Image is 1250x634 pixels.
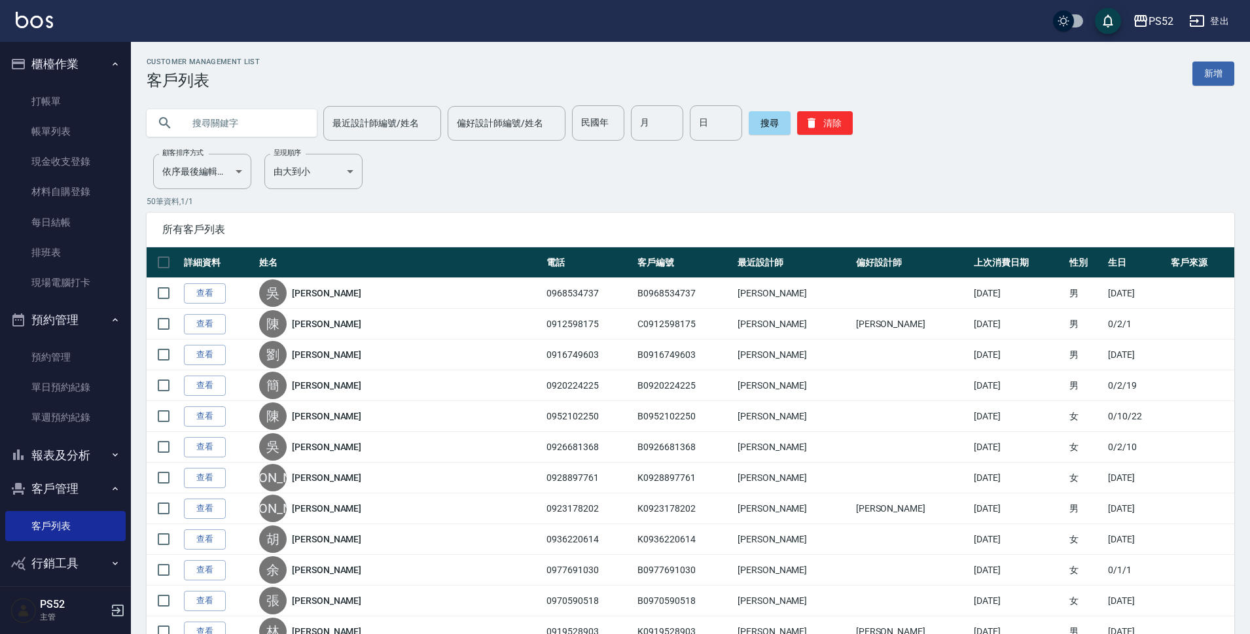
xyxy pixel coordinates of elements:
td: B0926681368 [634,432,734,463]
a: 打帳單 [5,86,126,116]
td: [PERSON_NAME] [734,340,853,370]
td: [DATE] [971,463,1066,493]
div: PS52 [1149,13,1173,29]
a: 預約管理 [5,342,126,372]
a: [PERSON_NAME] [292,317,361,330]
a: 新增 [1192,62,1234,86]
td: [PERSON_NAME] [853,493,971,524]
div: [PERSON_NAME] [259,464,287,491]
td: 0968534737 [543,278,634,309]
a: 單週預約紀錄 [5,402,126,432]
th: 上次消費日期 [971,247,1066,278]
td: B0916749603 [634,340,734,370]
button: PS52 [1128,8,1179,35]
th: 偏好設計師 [853,247,971,278]
td: [DATE] [1105,586,1168,616]
td: 0936220614 [543,524,634,555]
td: B0977691030 [634,555,734,586]
td: 男 [1066,309,1105,340]
a: 查看 [184,283,226,304]
td: 男 [1066,493,1105,524]
div: 余 [259,556,287,584]
div: 吳 [259,433,287,461]
td: [PERSON_NAME] [734,524,853,555]
input: 搜尋關鍵字 [183,105,306,141]
a: [PERSON_NAME] [292,594,361,607]
label: 呈現順序 [274,148,301,158]
a: [PERSON_NAME] [292,533,361,546]
td: 女 [1066,463,1105,493]
td: B0920224225 [634,370,734,401]
div: 陳 [259,310,287,338]
th: 詳細資料 [181,247,256,278]
td: B0968534737 [634,278,734,309]
td: 0/2/19 [1105,370,1168,401]
a: [PERSON_NAME] [292,287,361,300]
td: [DATE] [1105,278,1168,309]
th: 客戶來源 [1168,247,1234,278]
td: K0923178202 [634,493,734,524]
a: 查看 [184,499,226,519]
td: [PERSON_NAME] [734,278,853,309]
label: 顧客排序方式 [162,148,204,158]
a: 查看 [184,314,226,334]
td: [DATE] [971,586,1066,616]
td: [DATE] [1105,493,1168,524]
img: Logo [16,12,53,28]
td: [PERSON_NAME] [853,309,971,340]
a: 查看 [184,468,226,488]
td: [DATE] [971,432,1066,463]
td: 0920224225 [543,370,634,401]
td: B0952102250 [634,401,734,432]
p: 主管 [40,611,107,623]
div: 吳 [259,279,287,307]
td: 男 [1066,370,1105,401]
div: 依序最後編輯時間 [153,154,251,189]
a: 查看 [184,529,226,550]
td: 0928897761 [543,463,634,493]
td: [DATE] [971,309,1066,340]
td: [DATE] [971,555,1066,586]
a: 材料自購登錄 [5,177,126,207]
td: [DATE] [1105,524,1168,555]
button: 清除 [797,111,853,135]
a: [PERSON_NAME] [292,563,361,576]
a: 現金收支登錄 [5,147,126,177]
td: 女 [1066,555,1105,586]
td: 0912598175 [543,309,634,340]
td: 女 [1066,586,1105,616]
td: [PERSON_NAME] [734,401,853,432]
td: [DATE] [971,401,1066,432]
td: K0928897761 [634,463,734,493]
td: [DATE] [971,340,1066,370]
td: C0912598175 [634,309,734,340]
td: [DATE] [971,493,1066,524]
button: 預約管理 [5,303,126,337]
a: [PERSON_NAME] [292,410,361,423]
a: 查看 [184,437,226,457]
button: save [1095,8,1121,34]
td: [PERSON_NAME] [734,309,853,340]
a: 現場電腦打卡 [5,268,126,298]
td: [DATE] [971,370,1066,401]
td: 男 [1066,278,1105,309]
td: 女 [1066,401,1105,432]
a: [PERSON_NAME] [292,348,361,361]
a: 查看 [184,406,226,427]
td: 0977691030 [543,555,634,586]
a: 每日結帳 [5,207,126,238]
a: 帳單列表 [5,116,126,147]
a: 客戶列表 [5,511,126,541]
td: 0/1/1 [1105,555,1168,586]
td: [PERSON_NAME] [734,432,853,463]
a: [PERSON_NAME] [292,502,361,515]
h5: PS52 [40,598,107,611]
a: 查看 [184,345,226,365]
button: 行銷工具 [5,546,126,580]
a: 排班表 [5,238,126,268]
td: 女 [1066,524,1105,555]
td: B0970590518 [634,586,734,616]
a: 單日預約紀錄 [5,372,126,402]
td: 0926681368 [543,432,634,463]
td: 0/2/10 [1105,432,1168,463]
